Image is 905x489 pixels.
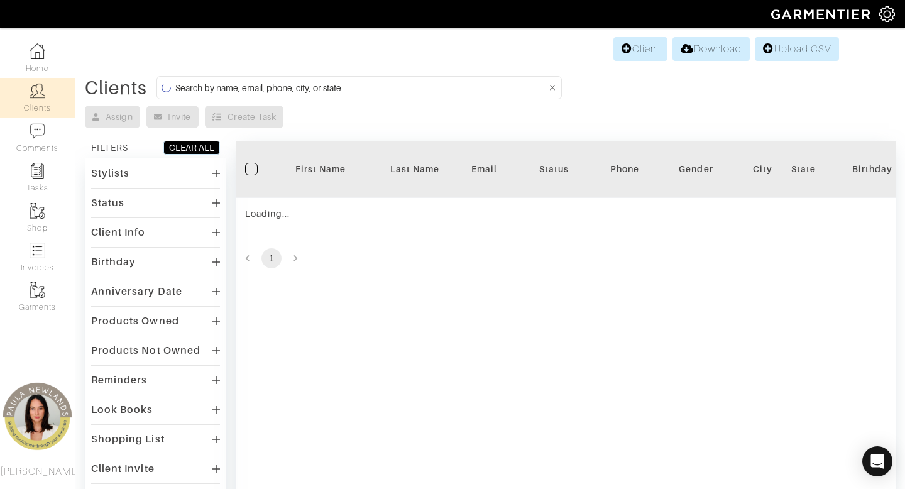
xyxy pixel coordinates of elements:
a: Client [613,37,667,61]
input: Search by name, email, phone, city, or state [175,80,547,96]
img: reminder-icon-8004d30b9f0a5d33ae49ab947aed9ed385cf756f9e5892f1edd6e32f2345188e.png [30,163,45,179]
div: Look Books [91,404,153,416]
div: Clients [85,82,147,94]
a: Download [672,37,750,61]
button: page 1 [261,248,282,268]
img: comment-icon-a0a6a9ef722e966f86d9cbdc48e553b5cf19dbc54f86b18d962a5391bc8f6eb6.png [30,123,45,139]
th: Toggle SortBy [273,141,368,198]
div: State [791,163,816,175]
div: FILTERS [91,141,128,154]
div: Birthday [91,256,136,268]
div: CLEAR ALL [169,141,214,154]
div: Last Name [377,163,452,175]
div: Gender [659,163,734,175]
div: First Name [283,163,358,175]
img: garments-icon-b7da505a4dc4fd61783c78ac3ca0ef83fa9d6f193b1c9dc38574b1d14d53ca28.png [30,203,45,219]
div: Anniversary Date [91,285,182,298]
div: Status [91,197,124,209]
img: clients-icon-6bae9207a08558b7cb47a8932f037763ab4055f8c8b6bfacd5dc20c3e0201464.png [30,83,45,99]
img: dashboard-icon-dbcd8f5a0b271acd01030246c82b418ddd0df26cd7fceb0bd07c9910d44c42f6.png [30,43,45,59]
button: CLEAR ALL [163,141,220,155]
div: Shopping List [91,433,165,446]
th: Toggle SortBy [649,141,743,198]
div: Status [516,163,591,175]
div: Reminders [91,374,147,387]
div: Email [471,163,497,175]
th: Toggle SortBy [507,141,601,198]
img: gear-icon-white-bd11855cb880d31180b6d7d6211b90ccbf57a29d726f0c71d8c61bd08dd39cc2.png [879,6,895,22]
img: garments-icon-b7da505a4dc4fd61783c78ac3ca0ef83fa9d6f193b1c9dc38574b1d14d53ca28.png [30,282,45,298]
img: garmentier-logo-header-white-b43fb05a5012e4ada735d5af1a66efaba907eab6374d6393d1fbf88cb4ef424d.png [765,3,879,25]
div: Loading... [245,207,497,220]
div: Open Intercom Messenger [862,446,892,476]
div: Stylists [91,167,129,180]
div: Products Not Owned [91,344,200,357]
nav: pagination navigation [236,248,896,268]
div: Client Invite [91,463,155,475]
div: City [753,163,772,175]
div: Phone [610,163,639,175]
img: orders-icon-0abe47150d42831381b5fb84f609e132dff9fe21cb692f30cb5eec754e2cba89.png [30,243,45,258]
div: Client Info [91,226,146,239]
a: Upload CSV [755,37,839,61]
div: Products Owned [91,315,179,327]
th: Toggle SortBy [368,141,462,198]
